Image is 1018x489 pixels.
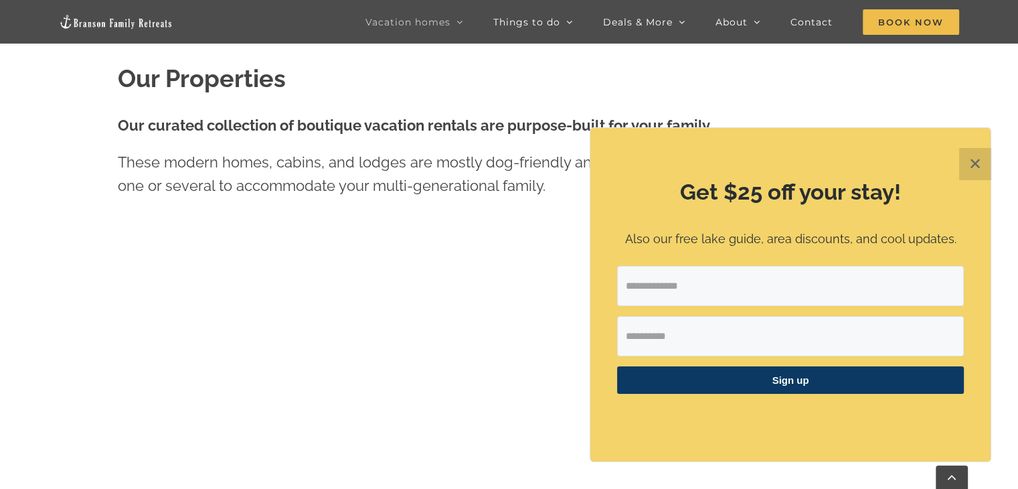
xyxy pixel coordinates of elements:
[863,9,959,35] span: Book Now
[790,17,833,27] span: Contact
[617,411,964,425] p: ​
[118,117,713,134] strong: Our curated collection of boutique vacation rentals are purpose-built for your family.
[493,17,560,27] span: Things to do
[617,177,964,208] h2: Get $25 off your stay!
[59,14,173,29] img: Branson Family Retreats Logo
[365,17,450,27] span: Vacation homes
[617,266,964,306] input: Email Address
[959,148,991,180] button: Close
[617,366,964,394] button: Sign up
[617,316,964,356] input: First Name
[118,151,901,198] p: These modern homes, cabins, and lodges are mostly dog-friendly and some are wheelchair accessible...
[118,64,286,92] strong: Our Properties
[617,230,964,249] p: Also our free lake guide, area discounts, and cool updates.
[603,17,673,27] span: Deals & More
[715,17,748,27] span: About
